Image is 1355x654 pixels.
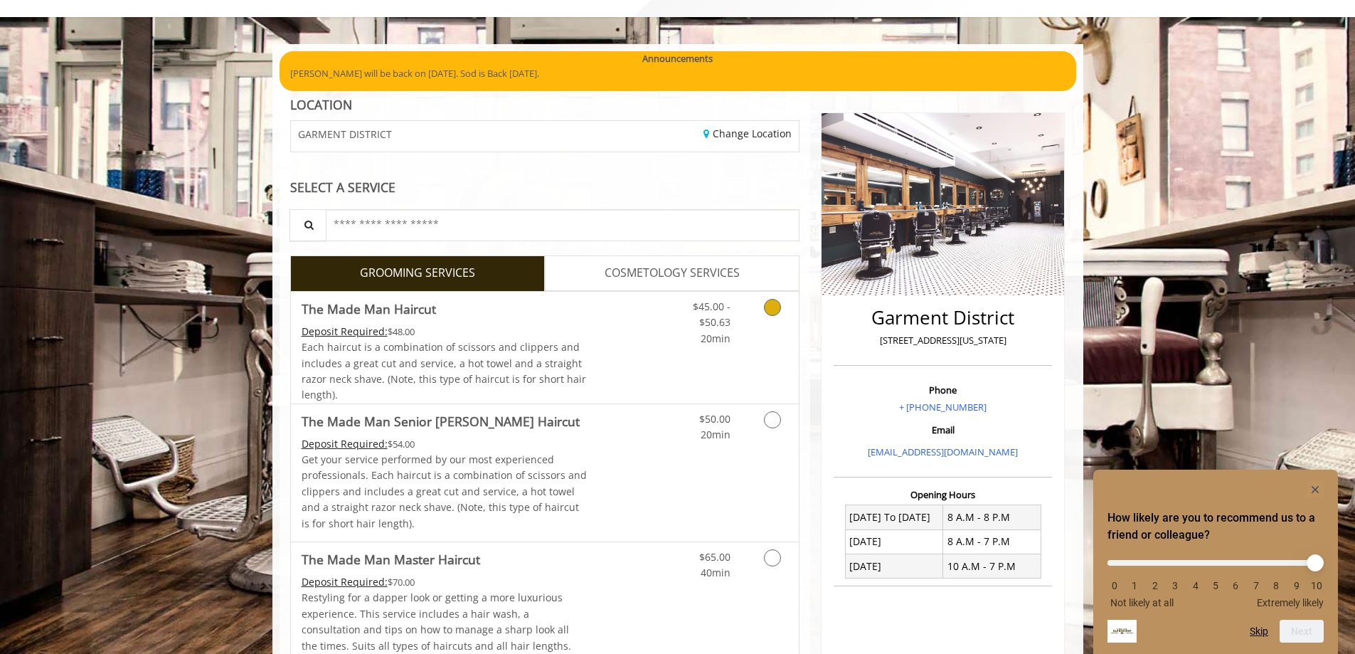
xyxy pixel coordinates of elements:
[302,437,388,450] span: This service needs some Advance to be paid before we block your appointment
[302,549,480,569] b: The Made Man Master Haircut
[302,325,388,338] span: This service needs some Advance to be paid before we block your appointment
[899,401,987,413] a: + [PHONE_NUMBER]
[693,300,730,329] span: $45.00 - $50.63
[1107,510,1324,544] h2: How likely are you to recommend us to a friend or colleague? Select an option from 0 to 10, with ...
[1107,580,1122,591] li: 0
[302,436,588,452] div: $54.00
[289,209,326,241] button: Service Search
[1269,580,1283,591] li: 8
[699,550,730,564] span: $65.00
[1309,580,1324,591] li: 10
[837,333,1048,348] p: [STREET_ADDRESS][US_STATE]
[302,299,436,319] b: The Made Man Haircut
[943,554,1041,579] td: 10 A.M - 7 P.M
[845,529,943,554] td: [DATE]
[302,574,588,590] div: $70.00
[290,66,1066,81] p: [PERSON_NAME] will be back on [DATE]. Sod is Back [DATE].
[302,324,588,339] div: $48.00
[1307,481,1324,498] button: Hide survey
[290,96,352,113] b: LOCATION
[302,340,586,401] span: Each haircut is a combination of scissors and clippers and includes a great cut and service, a ho...
[302,575,388,589] span: This service needs some Advance to be paid before we block your appointment
[943,505,1041,529] td: 8 A.M - 8 P.M
[1290,580,1304,591] li: 9
[868,445,1018,458] a: [EMAIL_ADDRESS][DOMAIN_NAME]
[642,51,713,66] b: Announcements
[1249,580,1263,591] li: 7
[701,566,730,579] span: 40min
[837,385,1048,395] h3: Phone
[302,411,580,431] b: The Made Man Senior [PERSON_NAME] Haircut
[1189,580,1203,591] li: 4
[1280,620,1324,643] button: Next question
[605,264,740,283] span: COSMETOLOGY SERVICES
[845,505,943,529] td: [DATE] To [DATE]
[837,425,1048,435] h3: Email
[290,181,800,194] div: SELECT A SERVICE
[298,129,392,139] span: GARMENT DISTRICT
[1110,597,1174,608] span: Not likely at all
[845,554,943,579] td: [DATE]
[1257,597,1324,608] span: Extremely likely
[360,264,475,283] span: GROOMING SERVICES
[699,412,730,426] span: $50.00
[701,332,730,345] span: 20min
[834,490,1052,500] h3: Opening Hours
[943,529,1041,554] td: 8 A.M - 7 P.M
[302,591,571,652] span: Restyling for a dapper look or getting a more luxurious experience. This service includes a hair ...
[1148,580,1162,591] li: 2
[1127,580,1142,591] li: 1
[1228,580,1243,591] li: 6
[302,452,588,532] p: Get your service performed by our most experienced professionals. Each haircut is a combination o...
[703,127,792,140] a: Change Location
[1107,481,1324,643] div: How likely are you to recommend us to a friend or colleague? Select an option from 0 to 10, with ...
[701,428,730,441] span: 20min
[1168,580,1182,591] li: 3
[1250,626,1268,637] button: Skip
[1107,549,1324,608] div: How likely are you to recommend us to a friend or colleague? Select an option from 0 to 10, with ...
[837,307,1048,328] h2: Garment District
[1208,580,1223,591] li: 5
